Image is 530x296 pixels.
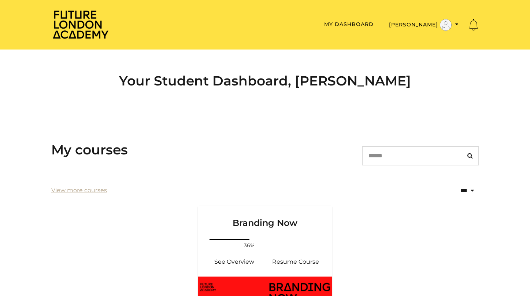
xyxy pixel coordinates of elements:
[207,206,324,229] h3: Branding Now
[429,181,479,200] select: status
[324,21,374,28] a: My Dashboard
[51,73,479,89] h2: Your Student Dashboard, [PERSON_NAME]
[198,206,333,237] a: Branding Now
[265,253,327,271] a: Branding Now: Resume Course
[387,19,461,31] button: Toggle menu
[241,242,258,249] span: 36%
[51,10,110,39] img: Home Page
[51,186,107,195] a: View more courses
[204,253,265,271] a: Branding Now: See Overview
[51,142,128,158] h3: My courses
